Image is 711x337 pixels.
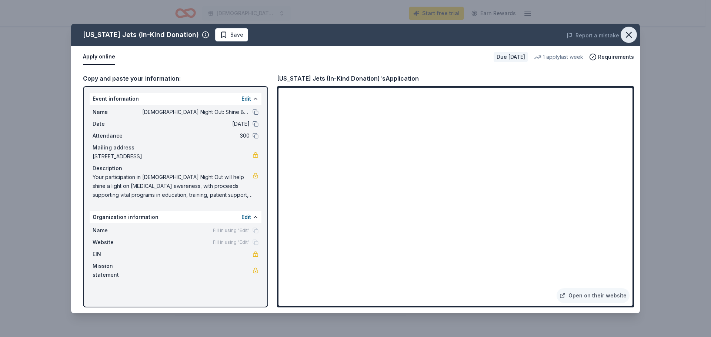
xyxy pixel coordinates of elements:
button: Edit [241,213,251,222]
span: [STREET_ADDRESS] [93,152,253,161]
div: Mailing address [93,143,258,152]
div: Due [DATE] [494,52,528,62]
span: Website [93,238,142,247]
span: Name [93,226,142,235]
span: Name [93,108,142,117]
span: Fill in using "Edit" [213,239,250,245]
span: Save [230,30,243,39]
span: Attendance [93,131,142,140]
button: Requirements [589,53,634,61]
span: Your participation in [DEMOGRAPHIC_DATA] Night Out will help shine a light on [MEDICAL_DATA] awar... [93,173,253,199]
span: [DEMOGRAPHIC_DATA] Night Out: Shine Bright Like A Diamond [142,108,250,117]
span: Requirements [598,53,634,61]
div: Organization information [90,211,261,223]
button: Apply online [83,49,115,65]
span: [DATE] [142,119,250,128]
div: Description [93,164,258,173]
div: Copy and paste your information: [83,74,268,83]
span: Date [93,119,142,128]
div: 1 apply last week [534,53,583,61]
span: 300 [142,131,250,140]
span: EIN [93,250,142,259]
button: Save [215,28,248,41]
button: Edit [241,94,251,103]
span: Mission statement [93,262,142,279]
a: Open on their website [557,288,630,303]
button: Report a mistake [567,31,619,40]
div: [US_STATE] Jets (In-Kind Donation) [83,29,199,41]
div: [US_STATE] Jets (In-Kind Donation)'s Application [277,74,419,83]
div: Event information [90,93,261,105]
span: Fill in using "Edit" [213,228,250,233]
